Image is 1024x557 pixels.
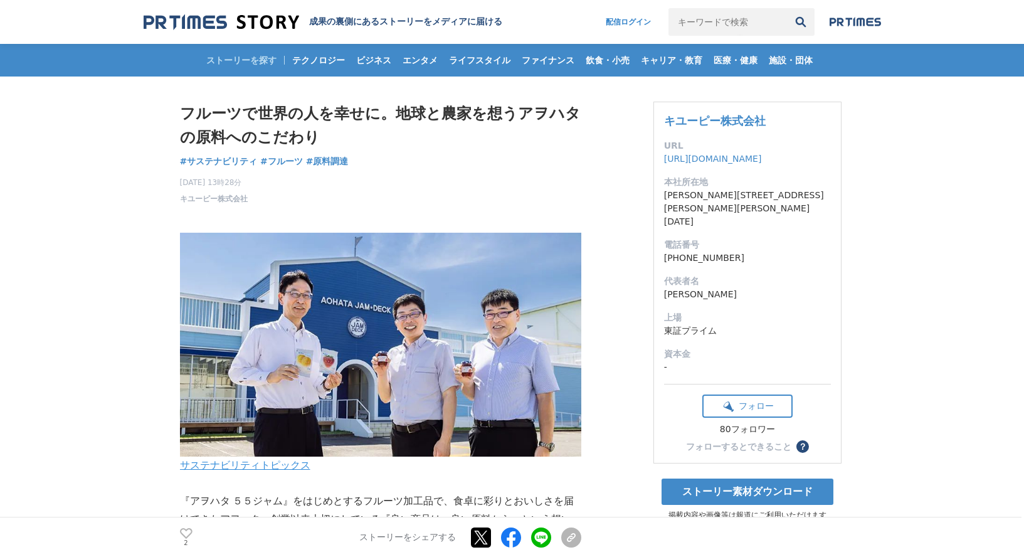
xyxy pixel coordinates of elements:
[798,442,807,451] span: ？
[309,16,502,28] h2: 成果の裏側にあるストーリーをメディアに届ける
[398,55,443,66] span: エンタメ
[144,14,299,31] img: 成果の裏側にあるストーリーをメディアに届ける
[664,189,831,228] dd: [PERSON_NAME][STREET_ADDRESS][PERSON_NAME][PERSON_NAME][DATE]
[830,17,881,27] img: prtimes
[709,55,763,66] span: 医療・健康
[260,156,303,167] span: #フルーツ
[664,324,831,337] dd: 東証プライム
[702,395,793,418] button: フォロー
[287,44,350,77] a: テクノロジー
[444,55,515,66] span: ライフスタイル
[653,510,842,521] p: 掲載内容や画像等は報道にご利用いただけます
[664,347,831,361] dt: 資本金
[664,252,831,265] dd: [PHONE_NUMBER]
[306,156,349,167] span: #原料調達
[351,55,396,66] span: ビジネス
[664,361,831,374] dd: -
[636,44,707,77] a: キャリア・教育
[260,155,303,168] a: #フルーツ
[664,139,831,152] dt: URL
[796,440,809,453] button: ？
[664,176,831,189] dt: 本社所在地
[180,233,581,457] img: thumbnail_9e21b090-9db3-11f0-a9a6-d1179af9b893.jpg
[664,114,766,127] a: キユーピー株式会社
[709,44,763,77] a: 医療・健康
[581,55,635,66] span: 飲食・小売
[764,44,818,77] a: 施設・団体
[581,44,635,77] a: 飲食・小売
[664,311,831,324] dt: 上場
[444,44,515,77] a: ライフスタイル
[180,193,248,204] a: キユーピー株式会社
[351,44,396,77] a: ビジネス
[662,479,833,505] a: ストーリー素材ダウンロード
[180,177,248,188] span: [DATE] 13時28分
[306,155,349,168] a: #原料調達
[593,8,663,36] a: 配信ログイン
[180,540,193,546] p: 2
[180,156,258,167] span: #サステナビリティ
[764,55,818,66] span: 施設・団体
[180,155,258,168] a: #サステナビリティ
[702,424,793,435] div: 80フォロワー
[398,44,443,77] a: エンタメ
[636,55,707,66] span: キャリア・教育
[180,460,310,470] a: サステナビリティトピックス
[359,532,456,543] p: ストーリーをシェアする
[664,238,831,252] dt: 電話番号
[517,55,579,66] span: ファイナンス
[287,55,350,66] span: テクノロジー
[664,275,831,288] dt: 代表者名
[664,288,831,301] dd: [PERSON_NAME]
[787,8,815,36] button: 検索
[686,442,791,451] div: フォローするとできること
[668,8,787,36] input: キーワードで検索
[517,44,579,77] a: ファイナンス
[664,154,762,164] a: [URL][DOMAIN_NAME]
[144,14,502,31] a: 成果の裏側にあるストーリーをメディアに届ける 成果の裏側にあるストーリーをメディアに届ける
[180,102,581,150] h1: フルーツで世界の人を幸せに。地球と農家を想うアヲハタの原料へのこだわり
